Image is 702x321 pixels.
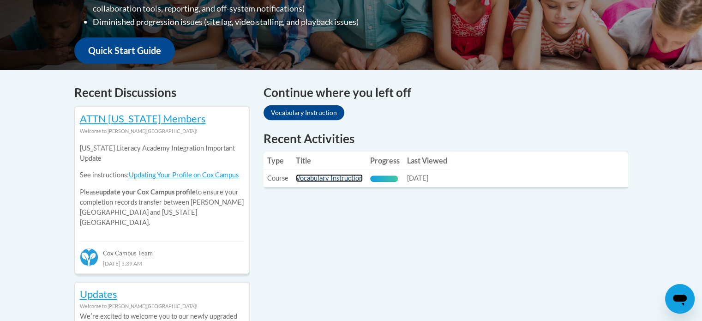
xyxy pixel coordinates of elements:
[80,288,117,300] a: Updates
[366,151,403,170] th: Progress
[74,84,250,102] h4: Recent Discussions
[267,174,288,182] span: Course
[80,170,244,180] p: See instructions:
[80,248,98,266] img: Cox Campus Team
[80,241,244,258] div: Cox Campus Team
[665,284,695,314] iframe: Button to launch messaging window
[292,151,366,170] th: Title
[93,15,409,29] li: Diminished progression issues (site lag, video stalling, and playback issues)
[99,188,196,196] b: update your Cox Campus profile
[264,105,344,120] a: Vocabulary Instruction
[80,112,206,125] a: ATTN [US_STATE] Members
[370,176,398,182] div: Progress, %
[403,151,451,170] th: Last Viewed
[129,171,239,179] a: Updating Your Profile on Cox Campus
[74,37,175,64] a: Quick Start Guide
[264,84,628,102] h4: Continue where you left off
[80,136,244,235] div: Please to ensure your completion records transfer between [PERSON_NAME][GEOGRAPHIC_DATA] and [US_...
[80,143,244,164] p: [US_STATE] Literacy Academy Integration Important Update
[264,151,292,170] th: Type
[264,130,628,147] h1: Recent Activities
[407,174,428,182] span: [DATE]
[80,258,244,268] div: [DATE] 3:39 AM
[296,174,363,182] a: Vocabulary Instruction
[80,126,244,136] div: Welcome to [PERSON_NAME][GEOGRAPHIC_DATA]!
[80,301,244,311] div: Welcome to [PERSON_NAME][GEOGRAPHIC_DATA]!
